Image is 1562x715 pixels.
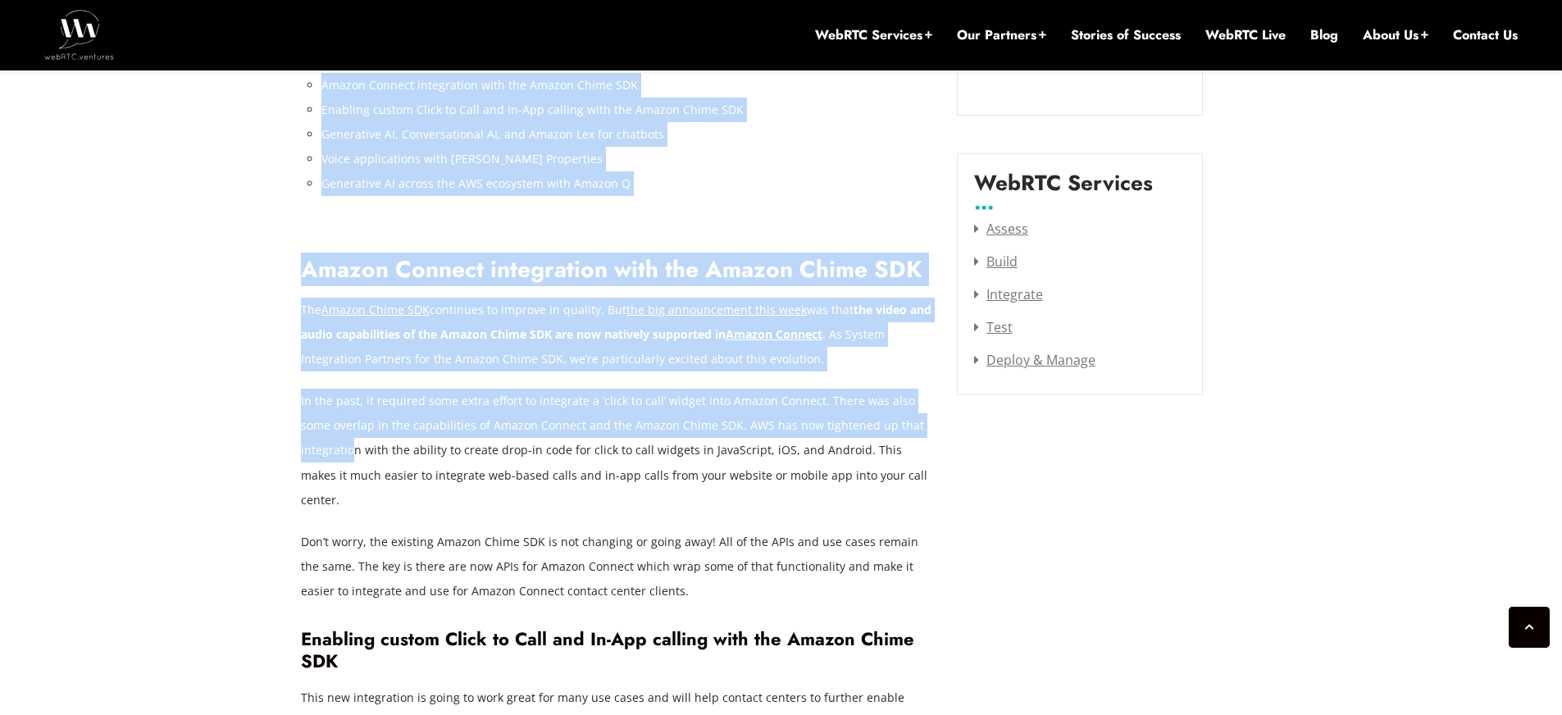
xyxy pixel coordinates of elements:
h2: Amazon Connect integration with the Amazon Chime SDK [301,256,932,285]
a: Blog [1310,26,1338,44]
img: WebRTC.ventures [44,10,114,59]
a: Test [974,318,1013,336]
a: WebRTC Live [1205,26,1286,44]
li: Generative AI across the AWS ecosystem with Amazon Q [321,171,932,196]
p: Don’t worry, the existing Amazon Chime SDK is not changing or going away! All of the APIs and use... [301,530,932,603]
a: About Us [1363,26,1428,44]
p: The continues to improve in quality. But was that . As System Integration Partners for the Amazon... [301,298,932,371]
a: Deploy & Manage [974,351,1095,369]
a: WebRTC Services [815,26,932,44]
a: the big announcement this week [626,302,807,317]
li: Voice applications with [PERSON_NAME] Properties [321,147,932,171]
a: Amazon Connect [726,326,822,342]
a: Assess [974,220,1028,238]
a: Amazon Chime SDK [321,302,430,317]
li: Amazon Connect integration with the Amazon Chime SDK [321,73,932,98]
h3: Enabling custom Click to Call and In-App calling with the Amazon Chime SDK [301,628,932,672]
label: WebRTC Services [974,171,1153,208]
li: Enabling custom Click to Call and In-App calling with the Amazon Chime SDK [321,98,932,122]
p: In the past, it required some extra effort to integrate a ‘click to call’ widget into Amazon Conn... [301,389,932,512]
a: Integrate [974,285,1043,303]
a: Build [974,253,1018,271]
a: Stories of Success [1071,26,1181,44]
a: Our Partners [957,26,1046,44]
a: Contact Us [1453,26,1518,44]
li: Generative AI, Conversational AI, and Amazon Lex for chatbots [321,122,932,147]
